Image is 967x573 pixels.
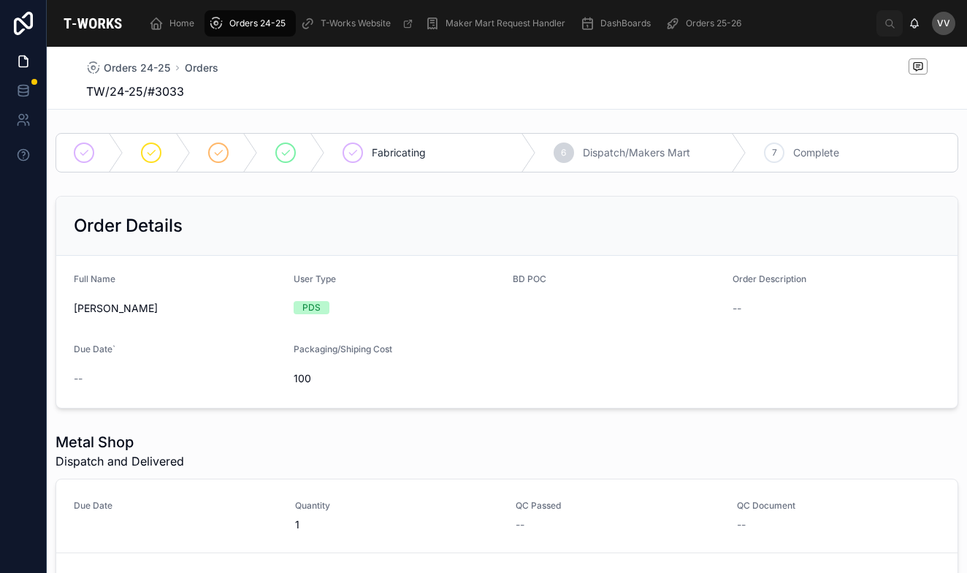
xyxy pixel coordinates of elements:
span: T-Works Website [321,18,391,29]
a: Orders [185,61,218,75]
div: PDS [302,301,321,314]
a: Orders 24-25 [86,61,170,75]
span: Complete [793,145,839,160]
span: 100 [294,371,502,386]
span: Fabricating [372,145,426,160]
span: -- [733,301,741,316]
span: Order Description [733,273,806,284]
span: Orders 25-26 [686,18,741,29]
img: App logo [58,12,127,35]
span: QC Passed [516,500,719,512]
span: Packaging/Shiping Cost [294,344,392,354]
a: T-Works Website [296,10,421,37]
span: Full Name [74,273,115,284]
span: User Type [294,273,336,284]
a: Maker Mart Request Handler [421,10,576,37]
span: BD POC [513,273,546,284]
span: -- [737,517,746,532]
div: scrollable content [139,7,876,39]
span: Maker Mart Request Handler [446,18,565,29]
span: Quantity [295,500,499,512]
span: 6 [561,147,566,159]
span: VV [937,18,950,29]
span: Due Date` [74,344,115,354]
span: QC Document [737,500,941,512]
span: [PERSON_NAME] [74,301,282,316]
a: DashBoards [576,10,661,37]
span: 1 [295,517,499,532]
span: Orders 24-25 [104,61,170,75]
a: Home [145,10,205,37]
span: -- [74,371,83,386]
span: Dispatch and Delivered [56,452,184,470]
a: Orders 24-25 [205,10,296,37]
span: DashBoards [600,18,651,29]
span: TW/24-25/#3033 [86,83,184,100]
span: -- [516,517,524,532]
span: Orders 24-25 [229,18,286,29]
a: Orders 25-26 [661,10,752,37]
span: Home [169,18,194,29]
span: Dispatch/Makers Mart [583,145,690,160]
h1: Metal Shop [56,432,184,452]
h2: Order Details [74,214,183,238]
span: 7 [772,147,777,159]
span: Due Date [74,500,278,512]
